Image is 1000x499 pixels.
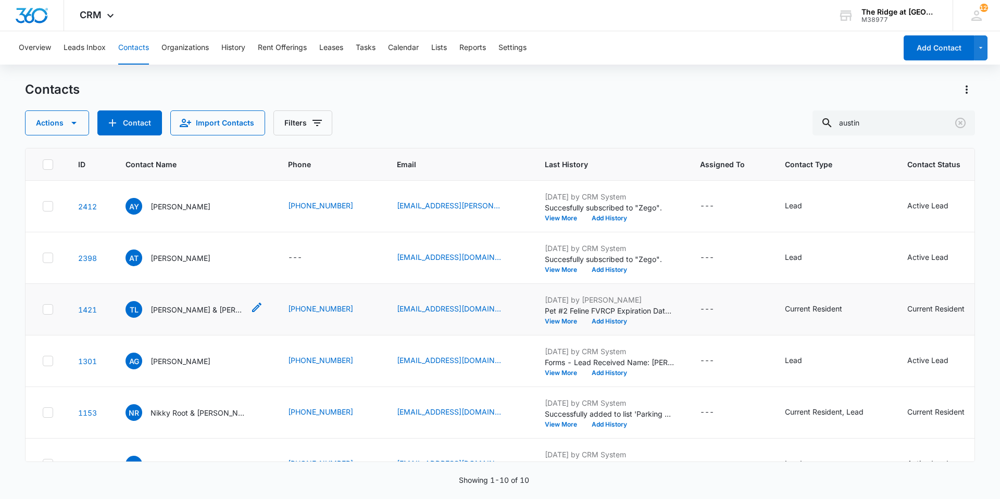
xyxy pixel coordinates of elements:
[161,31,209,65] button: Organizations
[78,305,97,314] a: Navigate to contact details page for Tara Leathers & Austin Mibbs
[151,459,172,470] p: Austin
[958,81,975,98] button: Actions
[288,303,372,316] div: Phone - (309) 340-6519 - Select to Edit Field
[288,406,353,417] a: [PHONE_NUMBER]
[151,407,244,418] p: Nikky Root & [PERSON_NAME]
[126,250,142,266] span: AT
[288,406,372,419] div: Phone - (970) 397-4910 - Select to Edit Field
[80,9,102,20] span: CRM
[288,159,357,170] span: Phone
[907,355,967,367] div: Contact Status - Active Lead - Select to Edit Field
[907,200,967,213] div: Contact Status - Active Lead - Select to Edit Field
[700,355,733,367] div: Assigned To - - Select to Edit Field
[700,303,714,316] div: ---
[25,110,89,135] button: Actions
[288,200,353,211] a: [PHONE_NUMBER]
[980,4,988,12] span: 122
[126,301,142,318] span: TL
[785,458,802,469] div: Lead
[907,200,948,211] div: Active Lead
[288,252,302,264] div: ---
[785,159,867,170] span: Contact Type
[907,303,983,316] div: Contact Status - Current Resident - Select to Edit Field
[64,31,106,65] button: Leads Inbox
[545,159,660,170] span: Last History
[545,460,675,471] p: Forms - Lead Received Name: Austin Email: [EMAIL_ADDRESS][DOMAIN_NAME] Phone: [PHONE_NUMBER] What...
[545,191,675,202] p: [DATE] by CRM System
[907,406,965,417] div: Current Resident
[459,31,486,65] button: Reports
[700,406,733,419] div: Assigned To - - Select to Edit Field
[397,355,520,367] div: Email - alshaw21@icloud.com - Select to Edit Field
[700,200,714,213] div: ---
[397,252,501,263] a: [EMAIL_ADDRESS][DOMAIN_NAME]
[126,456,191,472] div: Contact Name - Austin - Select to Edit Field
[78,254,97,263] a: Navigate to contact details page for Austin Trubich
[785,406,882,419] div: Contact Type - Current Resident, Lead - Select to Edit Field
[785,458,821,470] div: Contact Type - Lead - Select to Edit Field
[584,318,634,325] button: Add History
[907,355,948,366] div: Active Lead
[785,252,821,264] div: Contact Type - Lead - Select to Edit Field
[397,458,501,469] a: [EMAIL_ADDRESS][DOMAIN_NAME]
[907,458,967,470] div: Contact Status - Active Lead - Select to Edit Field
[126,301,263,318] div: Contact Name - Tara Leathers & Austin Mibbs - Select to Edit Field
[700,252,733,264] div: Assigned To - - Select to Edit Field
[258,31,307,65] button: Rent Offerings
[700,458,714,470] div: ---
[545,267,584,273] button: View More
[545,243,675,254] p: [DATE] by CRM System
[545,254,675,265] p: Succesfully subscribed to "Zego".
[813,110,975,135] input: Search Contacts
[700,406,714,419] div: ---
[19,31,51,65] button: Overview
[861,8,938,16] div: account name
[907,303,965,314] div: Current Resident
[288,200,372,213] div: Phone - (720) 597-2496 - Select to Edit Field
[97,110,162,135] button: Add Contact
[785,303,861,316] div: Contact Type - Current Resident - Select to Edit Field
[126,250,229,266] div: Contact Name - Austin Trubich - Select to Edit Field
[785,200,802,211] div: Lead
[785,355,821,367] div: Contact Type - Lead - Select to Edit Field
[861,16,938,23] div: account id
[584,370,634,376] button: Add History
[388,31,419,65] button: Calendar
[78,202,97,211] a: Navigate to contact details page for Austin Yanez
[221,31,245,65] button: History
[397,200,501,211] a: [EMAIL_ADDRESS][PERSON_NAME][DOMAIN_NAME]
[907,252,948,263] div: Active Lead
[700,458,733,470] div: Assigned To - - Select to Edit Field
[126,353,142,369] span: AG
[118,31,149,65] button: Contacts
[397,200,520,213] div: Email - austin.yanez@outlook.com - Select to Edit Field
[78,159,85,170] span: ID
[288,355,353,366] a: [PHONE_NUMBER]
[907,252,967,264] div: Contact Status - Active Lead - Select to Edit Field
[273,110,332,135] button: Filters
[907,159,968,170] span: Contact Status
[907,458,948,469] div: Active Lead
[126,198,142,215] span: AY
[126,404,142,421] span: NR
[584,267,634,273] button: Add History
[785,303,842,314] div: Current Resident
[545,215,584,221] button: View More
[288,355,372,367] div: Phone - (970) 980-5914 - Select to Edit Field
[700,159,745,170] span: Assigned To
[785,200,821,213] div: Contact Type - Lead - Select to Edit Field
[584,215,634,221] button: Add History
[78,408,97,417] a: Navigate to contact details page for Nikky Root & Austin Root
[545,357,675,368] p: Forms - Lead Received Name: [PERSON_NAME] Email: [EMAIL_ADDRESS][DOMAIN_NAME] Phone: [PHONE_NUMBE...
[459,475,529,485] p: Showing 1-10 of 10
[126,159,248,170] span: Contact Name
[126,404,263,421] div: Contact Name - Nikky Root & Austin Root - Select to Edit Field
[785,252,802,263] div: Lead
[700,303,733,316] div: Assigned To - - Select to Edit Field
[170,110,265,135] button: Import Contacts
[545,202,675,213] p: Succesfully subscribed to "Zego".
[288,458,372,470] div: Phone - (970) 685-0774 - Select to Edit Field
[397,252,520,264] div: Email - austintrubich94@gmail.com - Select to Edit Field
[397,406,520,419] div: Email - austinroot817@gmail.com - Select to Edit Field
[78,460,92,469] a: Navigate to contact details page for Austin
